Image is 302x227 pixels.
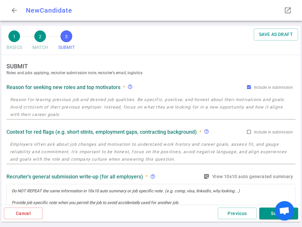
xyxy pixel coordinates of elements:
button: Open LinkedIn as a popup [281,4,294,17]
span: help_outline [150,174,155,179]
i: help_outline [128,84,133,89]
button: SAVE AS DRAFT [254,28,298,40]
span: Roles and jobs applying, recruiter submission note, recruiter's email, logistics [6,70,301,76]
button: sticky_note_2View 10x10 auto generated summary [202,171,296,183]
div: Reason for leaving previous job and desired job qualities. Be specific, positive, and honest abou... [128,84,133,90]
div: Open chat [275,201,294,221]
button: Submit [259,208,298,220]
strong: Reason for seeking new roles and top motivators [6,84,120,90]
strong: Context for red flags (e.g. short stints, employment gaps, contracting background) [6,129,197,135]
span: BASICS [6,42,22,53]
strong: SUBMIT [6,63,301,70]
span: 2 [34,30,46,42]
span: New Candidate [26,6,72,14]
strong: Recruiter's general submission write-up (for all employers) [6,174,143,180]
span: MATCH [32,42,48,53]
span: launch [284,6,292,14]
span: 3 [61,30,72,42]
span: help_outline [204,129,209,134]
span: Include in submission [254,130,293,134]
div: Employers often ask about job changes and motivation to understand work history and career goals,... [204,129,212,135]
button: Go back [8,4,21,17]
button: 1BASICS [4,28,25,55]
button: Previous [218,208,257,220]
span: 1 [8,30,20,42]
i: sticky_note_2 [203,173,210,180]
button: 3SUBMIT [56,28,77,55]
span: arrow_back [10,6,18,14]
button: Cancel [4,208,43,220]
button: 2MATCH [30,28,50,55]
span: SUBMIT [58,42,75,53]
span: Include in submission [254,85,293,90]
